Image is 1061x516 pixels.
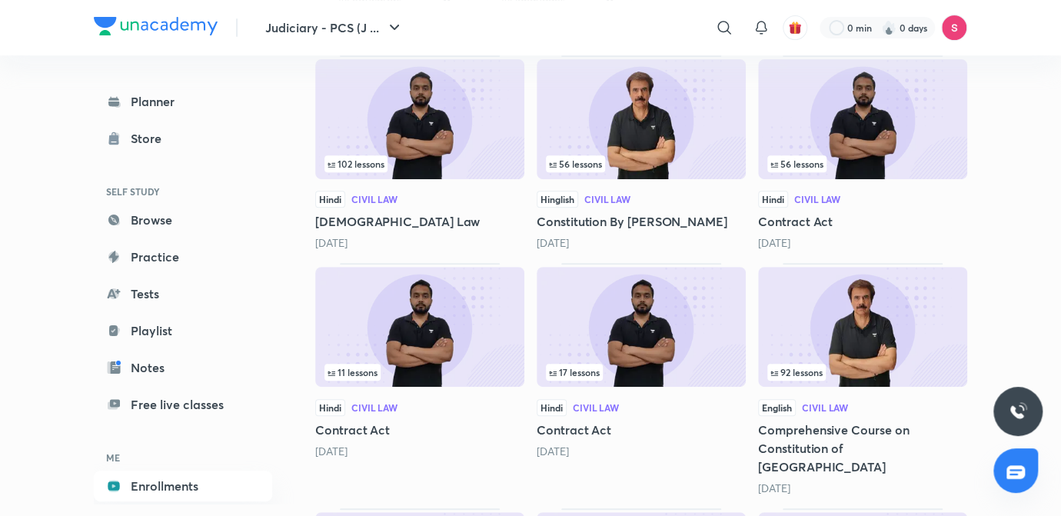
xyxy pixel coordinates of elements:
div: Civil Law [802,403,848,412]
img: avatar [788,21,802,35]
div: Civil Law [573,403,619,412]
a: Browse [94,205,272,235]
a: Company Logo [94,17,218,39]
span: 102 lessons [328,159,384,168]
span: 11 lessons [328,368,378,377]
span: 92 lessons [770,368,823,377]
span: 17 lessons [549,368,600,377]
h6: ME [94,444,272,471]
div: Civil Law [794,195,840,204]
a: Playlist [94,315,272,346]
div: infocontainer [767,155,958,172]
div: left [767,155,958,172]
div: Contract Act [315,263,524,495]
img: Thumbnail [315,59,524,179]
div: 4 days ago [315,235,524,251]
span: Hindi [537,399,567,416]
img: Thumbnail [537,59,746,179]
div: Constitution By Anil Khanna [537,55,746,251]
img: Thumbnail [758,267,967,387]
a: Store [94,123,272,154]
span: Hindi [315,191,345,208]
div: infocontainer [546,364,737,381]
div: 8 months ago [537,235,746,251]
div: infosection [546,155,737,172]
a: Notes [94,352,272,383]
div: left [546,364,737,381]
div: Contract Act [537,263,746,495]
button: Judiciary - PCS (J ... [256,12,413,43]
div: 1 year ago [315,444,524,459]
div: Hindu Law [315,55,524,251]
div: left [546,155,737,172]
span: Hindi [315,399,345,416]
img: ttu [1009,402,1027,421]
img: Company Logo [94,17,218,35]
img: Sandeep Kumar [941,15,967,41]
a: Enrollments [94,471,272,501]
div: infosection [324,155,515,172]
img: Thumbnail [758,59,967,179]
div: infosection [546,364,737,381]
div: Comprehensive Course on Constitution of India [758,263,967,495]
button: avatar [783,15,807,40]
a: Practice [94,241,272,272]
span: Hinglish [537,191,578,208]
div: 1 year ago [537,444,746,459]
div: Store [131,129,171,148]
div: infosection [767,364,958,381]
div: infocontainer [767,364,958,381]
a: Planner [94,86,272,117]
h5: Contract Act [537,421,746,439]
span: 56 lessons [770,159,823,168]
div: infocontainer [324,155,515,172]
h6: SELF STUDY [94,178,272,205]
img: streak [881,20,896,35]
div: 10 months ago [758,235,967,251]
h5: Contract Act [315,421,524,439]
a: Tests [94,278,272,309]
img: Thumbnail [537,267,746,387]
h5: Constitution By [PERSON_NAME] [537,212,746,231]
div: left [767,364,958,381]
h5: [DEMOGRAPHIC_DATA] Law [315,212,524,231]
div: infocontainer [324,364,515,381]
img: Thumbnail [315,267,524,387]
div: left [324,155,515,172]
div: Civil Law [584,195,630,204]
div: infocontainer [546,155,737,172]
div: Civil Law [351,403,397,412]
span: Hindi [758,191,788,208]
div: 3 years ago [758,481,967,496]
h5: Contract Act [758,212,967,231]
div: infosection [767,155,958,172]
div: left [324,364,515,381]
div: infosection [324,364,515,381]
a: Free live classes [94,389,272,420]
div: Contract Act [758,55,967,251]
h5: Comprehensive Course on Constitution of [GEOGRAPHIC_DATA] [758,421,967,476]
span: 56 lessons [549,159,602,168]
span: English [758,399,796,416]
div: Civil Law [351,195,397,204]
